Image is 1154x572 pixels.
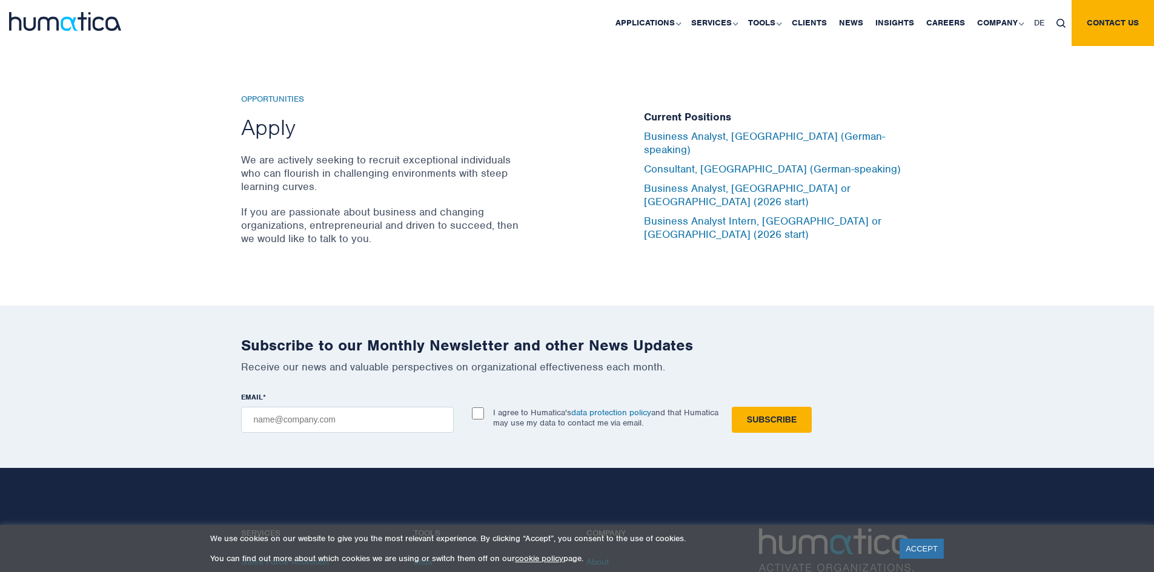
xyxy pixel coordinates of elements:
p: If you are passionate about business and changing organizations, entrepreneurial and driven to su... [241,205,523,245]
p: You can find out more about which cookies we are using or switch them off on our page. [210,553,884,564]
span: DE [1034,18,1044,28]
img: logo [9,12,121,31]
a: Consultant, [GEOGRAPHIC_DATA] (German-speaking) [644,162,901,176]
p: I agree to Humatica's and that Humatica may use my data to contact me via email. [493,407,718,428]
h5: Current Positions [644,111,914,124]
a: Business Analyst, [GEOGRAPHIC_DATA] or [GEOGRAPHIC_DATA] (2026 start) [644,182,851,208]
p: We are actively seeking to recruit exceptional individuals who can flourish in challenging enviro... [241,153,523,193]
a: Business Analyst Intern, [GEOGRAPHIC_DATA] or [GEOGRAPHIC_DATA] (2026 start) [644,214,881,241]
input: name@company.com [241,407,454,433]
p: Receive our news and valuable perspectives on organizational effectiveness each month. [241,360,914,373]
h6: Opportunities [241,94,523,105]
span: EMAIL [241,392,263,402]
input: I agree to Humatica'sdata protection policyand that Humatica may use my data to contact me via em... [472,407,484,419]
a: Business Analyst, [GEOGRAPHIC_DATA] (German-speaking) [644,130,885,156]
input: Subscribe [732,407,812,433]
h2: Subscribe to our Monthly Newsletter and other News Updates [241,336,914,355]
a: data protection policy [571,407,651,418]
img: search_icon [1056,19,1066,28]
a: cookie policy [515,553,563,564]
a: ACCEPT [900,539,944,559]
p: We use cookies on our website to give you the most relevant experience. By clicking “Accept”, you... [210,533,884,544]
h2: Apply [241,113,523,141]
